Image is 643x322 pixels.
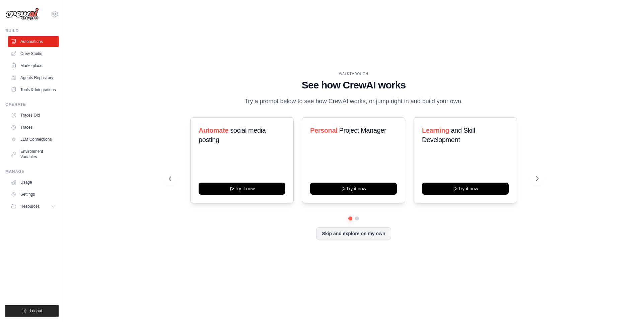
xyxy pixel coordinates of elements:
span: Learning [422,127,449,134]
div: Build [5,28,59,34]
a: Traces [8,122,59,133]
span: Automate [199,127,228,134]
button: Try it now [310,183,397,195]
p: Try a prompt below to see how CrewAI works, or jump right in and build your own. [241,96,466,106]
span: Resources [20,204,40,209]
a: Traces Old [8,110,59,121]
a: Marketplace [8,60,59,71]
button: Try it now [199,183,285,195]
span: and Skill Development [422,127,475,143]
span: Project Manager [339,127,386,134]
a: Usage [8,177,59,188]
div: Operate [5,102,59,107]
div: Manage [5,169,59,174]
span: social media posting [199,127,266,143]
span: Personal [310,127,337,134]
button: Logout [5,305,59,317]
h1: See how CrewAI works [169,79,539,91]
button: Skip and explore on my own [316,227,391,240]
a: Automations [8,36,59,47]
button: Try it now [422,183,509,195]
div: WALKTHROUGH [169,71,539,76]
a: Settings [8,189,59,200]
a: LLM Connections [8,134,59,145]
a: Tools & Integrations [8,84,59,95]
a: Crew Studio [8,48,59,59]
a: Environment Variables [8,146,59,162]
img: Logo [5,8,39,20]
button: Resources [8,201,59,212]
a: Agents Repository [8,72,59,83]
span: Logout [30,308,42,314]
